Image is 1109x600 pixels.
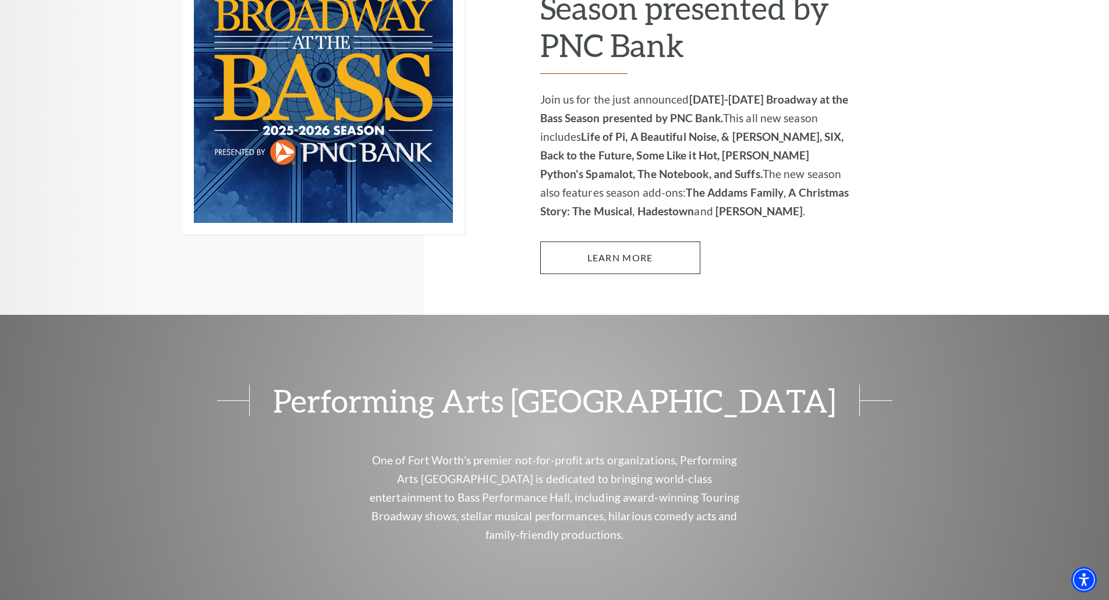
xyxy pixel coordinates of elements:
strong: Hadestown [637,204,695,218]
strong: A Christmas Story: The Musical [540,186,849,218]
div: Accessibility Menu [1071,567,1097,592]
a: Learn More 2025-2026 Broadway at the Bass Season presented by PNC Bank [540,242,700,274]
p: Join us for the just announced This all new season includes The new season also features season a... [540,90,852,221]
strong: [PERSON_NAME] [715,204,803,218]
span: Performing Arts [GEOGRAPHIC_DATA] [249,385,860,416]
strong: Life of Pi, A Beautiful Noise, & [PERSON_NAME], SIX, Back to the Future, Some Like it Hot, [PERSO... [540,130,844,180]
strong: The Addams Family [686,186,784,199]
p: One of Fort Worth’s premier not-for-profit arts organizations, Performing Arts [GEOGRAPHIC_DATA] ... [366,451,744,544]
strong: [DATE]-[DATE] Broadway at the Bass Season presented by PNC Bank. [540,93,849,125]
